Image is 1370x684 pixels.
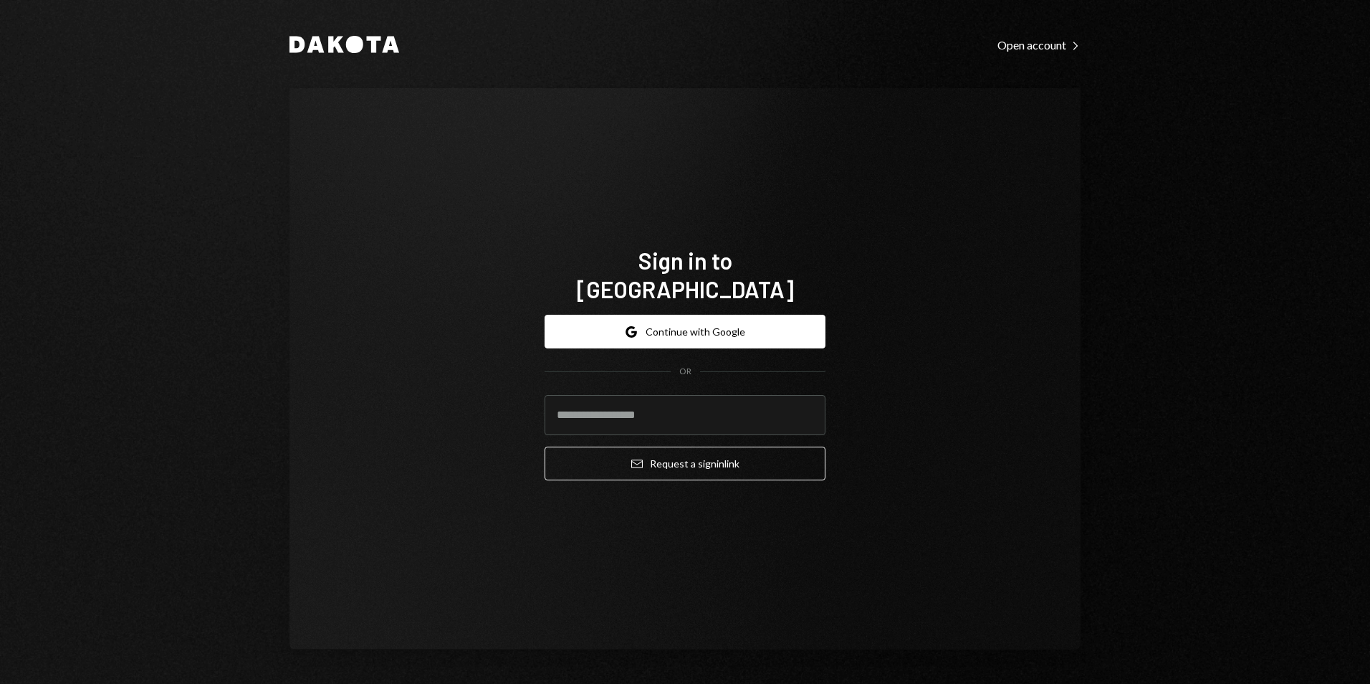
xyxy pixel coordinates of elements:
[997,37,1081,52] a: Open account
[679,366,691,378] div: OR
[545,246,825,303] h1: Sign in to [GEOGRAPHIC_DATA]
[545,447,825,480] button: Request a signinlink
[997,38,1081,52] div: Open account
[545,315,825,348] button: Continue with Google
